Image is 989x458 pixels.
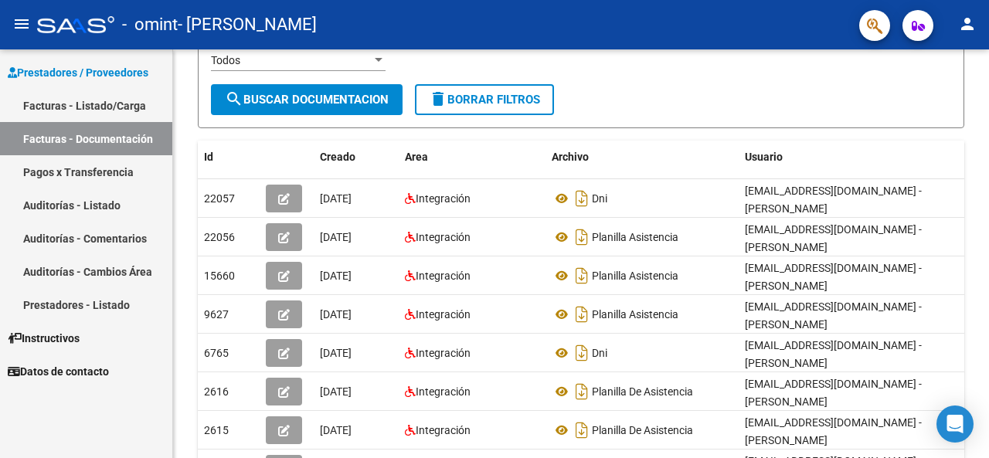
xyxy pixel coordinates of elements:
span: Planilla De Asistencia [592,424,693,436]
span: 9627 [204,308,229,321]
mat-icon: delete [429,90,447,108]
span: [DATE] [320,270,352,282]
span: Integración [416,424,471,436]
span: Integración [416,347,471,359]
span: [EMAIL_ADDRESS][DOMAIN_NAME] - [PERSON_NAME] [745,378,922,408]
span: 2616 [204,385,229,398]
span: 22056 [204,231,235,243]
mat-icon: person [958,15,977,33]
div: Open Intercom Messenger [936,405,974,443]
span: 6765 [204,347,229,359]
datatable-header-cell: Creado [314,141,399,174]
button: Buscar Documentacion [211,84,403,115]
span: Area [405,151,428,163]
span: Integración [416,308,471,321]
span: Datos de contacto [8,363,109,380]
span: [DATE] [320,192,352,205]
span: [DATE] [320,385,352,398]
span: - omint [122,8,178,42]
span: 22057 [204,192,235,205]
span: Integración [416,192,471,205]
span: Integración [416,385,471,398]
span: Planilla Asistencia [592,308,678,321]
i: Descargar documento [572,225,592,249]
span: [EMAIL_ADDRESS][DOMAIN_NAME] - [PERSON_NAME] [745,300,922,331]
span: 15660 [204,270,235,282]
mat-icon: menu [12,15,31,33]
span: Planilla Asistencia [592,231,678,243]
span: [EMAIL_ADDRESS][DOMAIN_NAME] - [PERSON_NAME] [745,262,922,292]
datatable-header-cell: Archivo [545,141,739,174]
i: Descargar documento [572,418,592,443]
span: Id [204,151,213,163]
span: [EMAIL_ADDRESS][DOMAIN_NAME] - [PERSON_NAME] [745,223,922,253]
i: Descargar documento [572,302,592,327]
span: Dni [592,192,607,205]
i: Descargar documento [572,263,592,288]
mat-icon: search [225,90,243,108]
span: Buscar Documentacion [225,93,389,107]
button: Borrar Filtros [415,84,554,115]
span: - [PERSON_NAME] [178,8,317,42]
span: Planilla Asistencia [592,270,678,282]
span: [DATE] [320,308,352,321]
datatable-header-cell: Area [399,141,545,174]
span: Planilla De Asistencia [592,385,693,398]
span: [DATE] [320,231,352,243]
span: Dni [592,347,607,359]
i: Descargar documento [572,379,592,404]
span: Integración [416,270,471,282]
i: Descargar documento [572,341,592,365]
span: Prestadores / Proveedores [8,64,148,81]
span: [DATE] [320,424,352,436]
span: Creado [320,151,355,163]
span: [EMAIL_ADDRESS][DOMAIN_NAME] - [PERSON_NAME] [745,185,922,215]
span: Usuario [745,151,783,163]
span: Instructivos [8,330,80,347]
span: Borrar Filtros [429,93,540,107]
datatable-header-cell: Usuario [739,141,970,174]
span: Integración [416,231,471,243]
i: Descargar documento [572,186,592,211]
span: [DATE] [320,347,352,359]
span: Todos [211,54,240,66]
span: [EMAIL_ADDRESS][DOMAIN_NAME] - [PERSON_NAME] [745,339,922,369]
datatable-header-cell: Id [198,141,260,174]
span: 2615 [204,424,229,436]
span: Archivo [552,151,589,163]
span: [EMAIL_ADDRESS][DOMAIN_NAME] - [PERSON_NAME] [745,416,922,446]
